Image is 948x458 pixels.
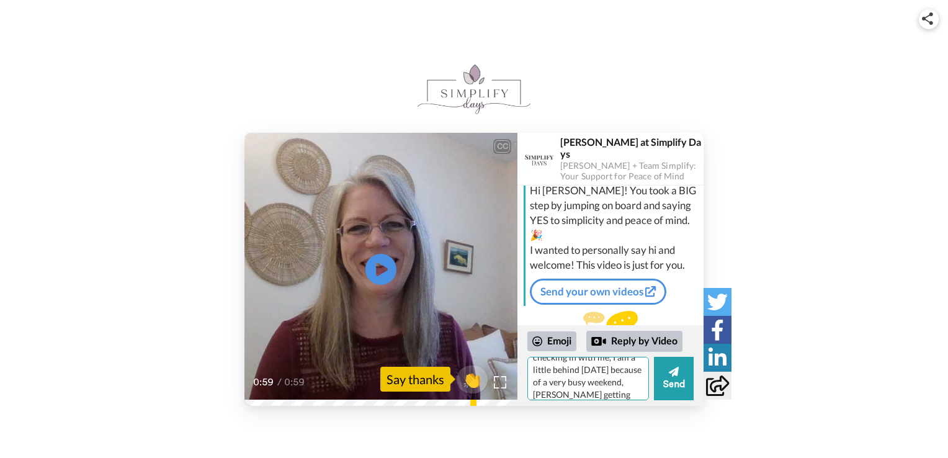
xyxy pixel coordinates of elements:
[457,366,488,393] button: 👏
[494,140,510,153] div: CC
[591,334,606,349] div: Reply by Video
[527,331,576,351] div: Emoji
[583,311,638,336] img: message.svg
[494,376,506,388] img: Full screen
[418,65,530,114] img: logo
[530,183,700,272] div: Hi [PERSON_NAME]! You took a BIG step by jumping on board and saying YES to simplicity and peace ...
[560,136,703,159] div: [PERSON_NAME] at Simplify Days
[253,375,275,390] span: 0:59
[277,375,282,390] span: /
[284,375,306,390] span: 0:59
[560,161,703,182] div: [PERSON_NAME] + Team Simplify: Your Support for Peace of Mind
[654,357,694,400] button: Send
[530,279,666,305] a: Send your own videos
[517,311,704,356] div: Send [PERSON_NAME] at Simplify a reply.
[524,144,554,174] img: Profile Image
[380,367,450,392] div: Say thanks
[922,12,933,25] img: ic_share.svg
[527,357,649,400] textarea: Hi [PERSON_NAME], Thanks so much for checking in with me, I am a little behind [DATE] because of ...
[586,331,682,352] div: Reply by Video
[457,369,488,389] span: 👏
